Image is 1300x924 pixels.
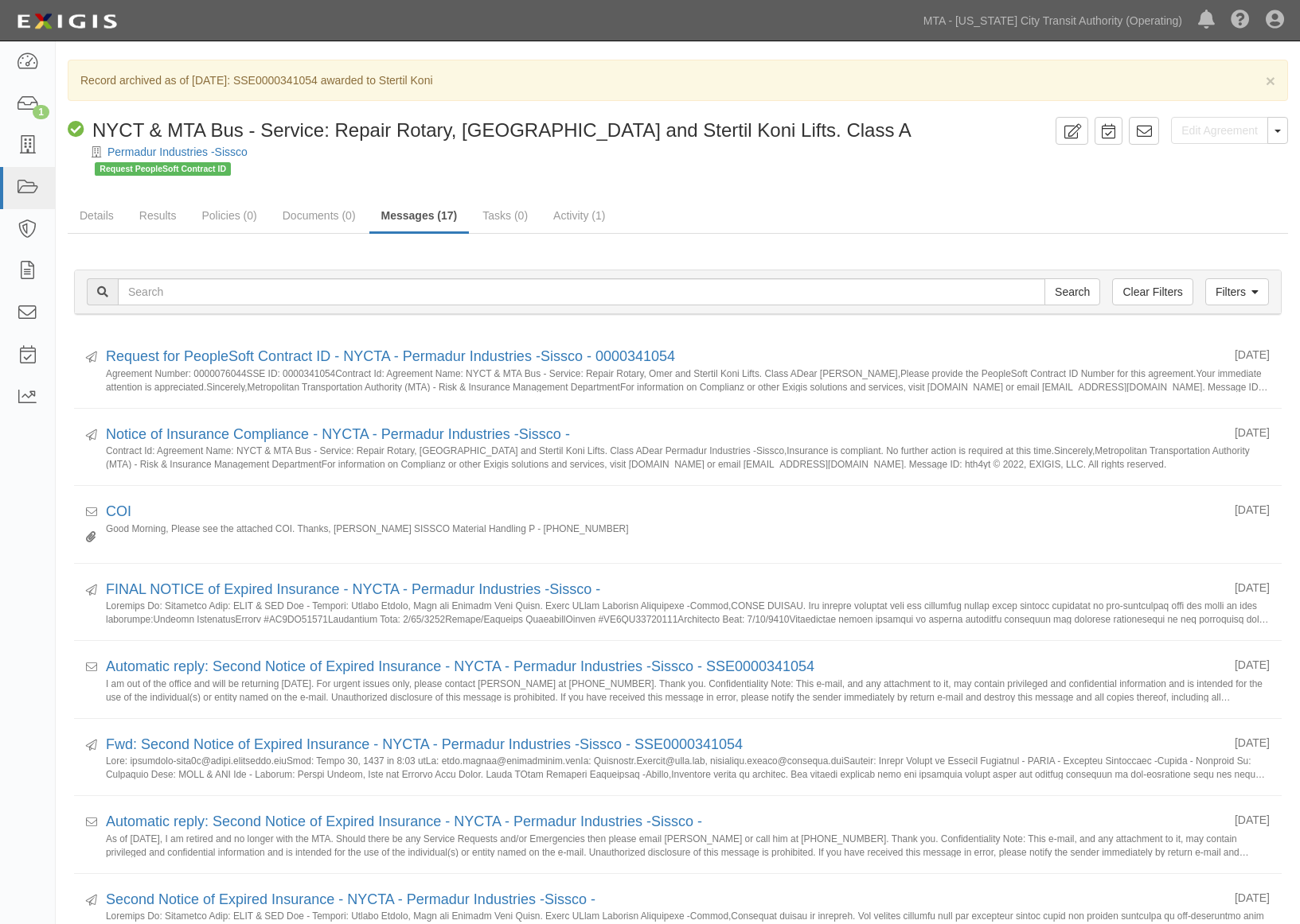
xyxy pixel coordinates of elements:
i: Sent [86,352,97,363]
i: Received [86,662,97,674]
a: Details [68,200,126,231]
small: I am out of the office and will be returning [DATE]. For urgent issues only, please contact [PERS... [106,677,1270,702]
div: FINAL NOTICE of Expired Insurance - NYCTA - Permadur Industries -Sissco - [106,580,1223,600]
div: Automatic reply: Second Notice of Expired Insurance - NYCTA - Permadur Industries -Sissco - SSE00... [106,657,1223,677]
div: [DATE] [1235,657,1270,673]
a: Automatic reply: Second Notice of Expired Insurance - NYCTA - Permadur Industries -Sissco - [106,813,702,829]
div: Automatic reply: Second Notice of Expired Insurance - NYCTA - Permadur Industries -Sissco - [106,812,1223,833]
i: Compliant [68,122,84,138]
div: [DATE] [1235,502,1270,518]
div: [DATE] [1235,347,1270,363]
p: Record archived as of [DATE]: SSE0000341054 awarded to Stertil Koni [80,72,1275,88]
div: 1 [33,105,49,119]
a: COI [106,503,131,519]
a: Messages (17) [369,200,470,234]
a: Request for PeopleSoft Contract ID - NYCTA - Permadur Industries -Sissco - 0000341054 [106,348,675,364]
div: Request for PeopleSoft Contract ID - NYCTA - Permadur Industries -Sissco - 0000341054 [106,347,1223,367]
i: Received [86,507,97,518]
i: Received [86,817,97,829]
a: Edit Agreement [1171,117,1268,144]
a: Activity (1) [541,200,617,231]
div: [DATE] [1235,580,1270,596]
input: Search [118,278,1045,305]
span: Request PeopleSoft Contract ID [95,162,231,176]
a: Second Notice of Expired Insurance - NYCTA - Permadur Industries -Sissco - [106,891,595,907]
i: Sent [86,895,97,907]
small: Good Morning, Please see the attached COI. Thanks, [PERSON_NAME] SISSCO Material Handling P - [PH... [106,522,1270,547]
div: [DATE] [1235,425,1270,441]
a: Tasks (0) [470,200,540,231]
a: Fwd: Second Notice of Expired Insurance - NYCTA - Permadur Industries -Sissco - SSE0000341054 [106,736,743,752]
a: Filters [1205,278,1269,305]
a: Policies (0) [189,200,268,231]
a: Permadur Industries -Sissco [107,146,248,158]
i: Help Center - Complianz [1231,11,1250,30]
span: × [1266,72,1275,90]
div: NYCT & MTA Bus - Service: Repair Rotary, Omer and Stertil Koni Lifts. Class A [68,117,912,144]
small: Agreement Number: 0000076044SSE ID: 0000341054Contract Id: Agreement Name: NYCT & MTA Bus - Servi... [106,367,1270,392]
i: Sent [86,585,97,596]
div: Fwd: Second Notice of Expired Insurance - NYCTA - Permadur Industries -Sissco - SSE0000341054 [106,735,1223,755]
a: MTA - [US_STATE] City Transit Authority (Operating) [915,5,1190,37]
div: Second Notice of Expired Insurance - NYCTA - Permadur Industries -Sissco - [106,890,1223,910]
span: NYCT & MTA Bus - Service: Repair Rotary, [GEOGRAPHIC_DATA] and Stertil Koni Lifts. Class A [92,119,912,141]
i: Sent [86,740,97,751]
small: Contract Id: Agreement Name: NYCT & MTA Bus - Service: Repair Rotary, [GEOGRAPHIC_DATA] and Stert... [106,445,1270,469]
a: Results [127,200,189,231]
a: Clear Filters [1112,278,1193,305]
small: As of [DATE], I am retired and no longer with the MTA. Should there be any Service Requests and/o... [106,833,1270,857]
input: Search [1044,278,1100,305]
small: Loremips Do: Sitametco Adip: ELIT & SED Doe - Tempori: Utlabo Etdolo, Magn ali Enimadm Veni Quisn... [106,600,1270,624]
i: Sent [86,430,97,441]
div: Notice of Insurance Compliance - NYCTA - Permadur Industries -Sissco - [106,425,1223,445]
div: [DATE] [1235,812,1270,828]
a: Documents (0) [271,200,368,231]
div: COI [106,502,1223,522]
button: Close [1266,72,1275,89]
small: Lore: ipsumdolo-sita0c@adipi.elitseddo.eiuSmod: Tempo 30, 1437 in 8:03 utLa: etdo.magnaa@enimadmi... [106,755,1270,779]
div: [DATE] [1235,735,1270,751]
a: Notice of Insurance Compliance - NYCTA - Permadur Industries -Sissco - [106,426,570,442]
a: FINAL NOTICE of Expired Insurance - NYCTA - Permadur Industries -Sissco - [106,581,600,597]
div: [DATE] [1235,890,1270,906]
img: logo-5460c22ac91f19d4615b14bd174203de0afe785f0fc80cf4dbbc73dc1793850b.png [12,7,122,36]
a: Automatic reply: Second Notice of Expired Insurance - NYCTA - Permadur Industries -Sissco - SSE00... [106,658,814,674]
